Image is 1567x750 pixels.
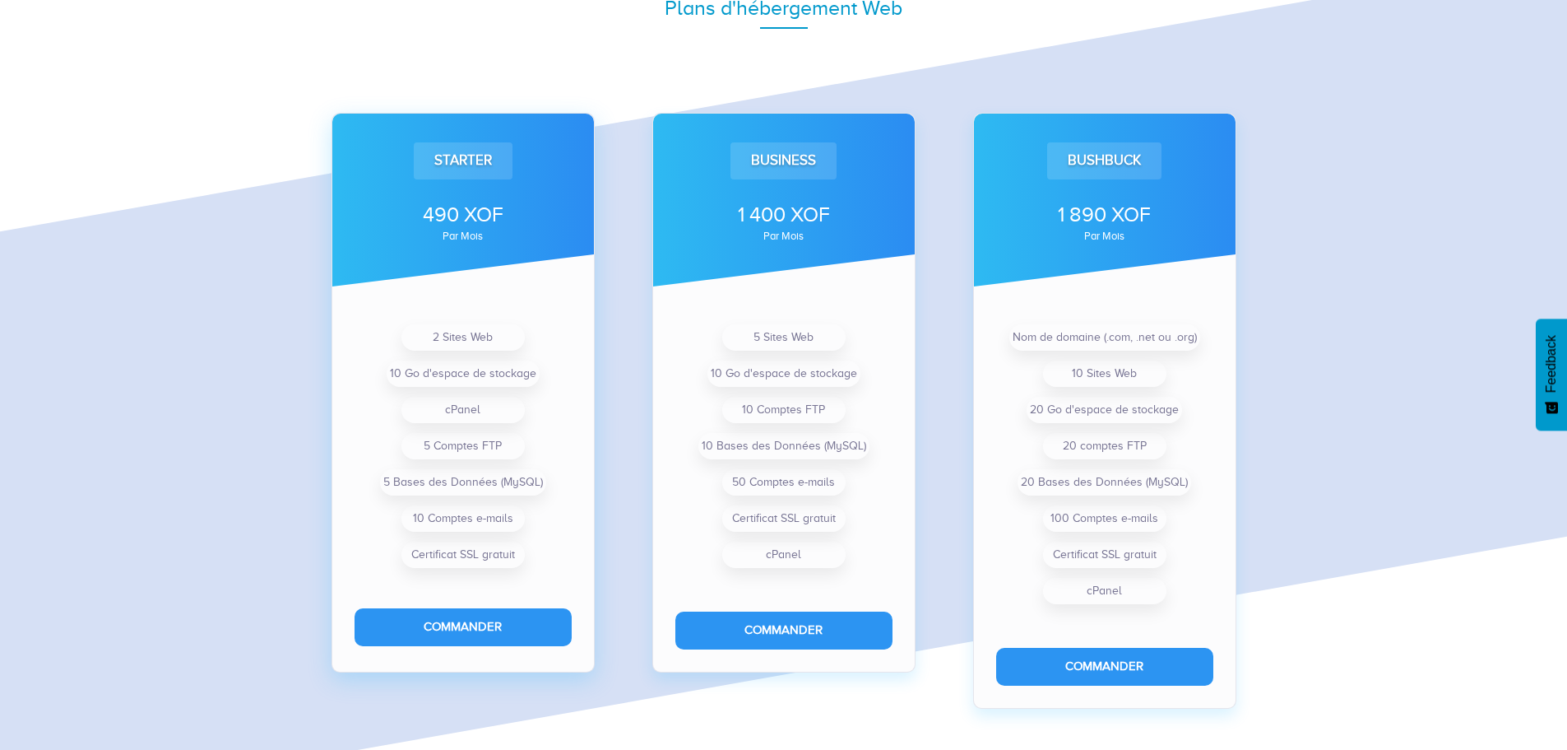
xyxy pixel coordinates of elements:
span: Feedback [1544,335,1559,393]
li: 5 Comptes FTP [401,433,525,459]
li: 10 Bases des Données (MySQL) [698,433,869,459]
button: Commander [355,608,572,645]
div: 1 890 XOF [996,200,1213,230]
li: 50 Comptes e-mails [722,469,846,496]
li: 10 Sites Web [1043,361,1166,387]
li: 20 Go d'espace de stockage [1027,397,1182,423]
li: 10 Go d'espace de stockage [387,361,540,387]
li: 20 comptes FTP [1043,433,1166,459]
div: 1 400 XOF [675,200,892,230]
div: par mois [355,231,572,241]
li: Nom de domaine (.com, .net ou .org) [1009,324,1200,351]
div: Starter [414,142,512,179]
li: 5 Sites Web [722,324,846,351]
li: cPanel [401,397,525,423]
li: cPanel [1043,578,1166,604]
iframe: Drift Widget Chat Controller [1485,668,1547,730]
li: Certificat SSL gratuit [722,505,846,532]
li: 2 Sites Web [401,324,525,351]
div: Business [730,142,837,179]
li: 100 Comptes e-mails [1043,505,1166,532]
li: Certificat SSL gratuit [1043,542,1166,568]
li: cPanel [722,542,846,568]
li: 10 Go d'espace de stockage [707,361,860,387]
button: Commander [996,648,1213,685]
li: 5 Bases des Données (MySQL) [380,469,546,496]
li: 20 Bases des Données (MySQL) [1018,469,1191,496]
div: 490 XOF [355,200,572,230]
li: Certificat SSL gratuit [401,542,525,568]
button: Commander [675,612,892,649]
li: 10 Comptes e-mails [401,505,525,532]
div: Bushbuck [1047,142,1161,179]
li: 10 Comptes FTP [722,397,846,423]
div: par mois [996,231,1213,241]
div: par mois [675,231,892,241]
button: Feedback - Afficher l’enquête [1536,319,1567,431]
